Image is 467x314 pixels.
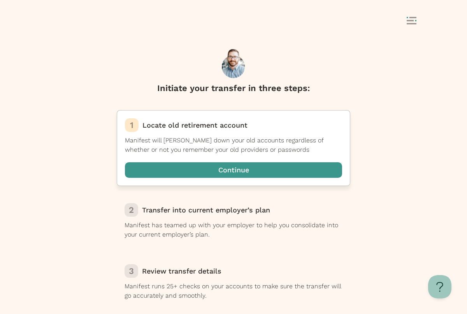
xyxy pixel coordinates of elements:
img: Henry [222,49,245,78]
h1: Initiate your transfer in three steps: [157,82,310,95]
span: Transfer into current employer’s plan [142,206,270,214]
p: Manifest runs 25+ checks on your accounts to make sure the transfer will go accurately and smoothly. [125,282,342,300]
span: Review transfer details [142,267,221,275]
button: Continue [125,162,342,178]
p: 3 [129,265,134,277]
span: Locate old retirement account [142,121,248,129]
p: Manifest has teamed up with your employer to help you consolidate into your current employer’s plan. [125,221,342,239]
p: Manifest will [PERSON_NAME] down your old accounts regardless of whether or not you remember your... [125,136,342,154]
iframe: Help Scout Beacon - Open [428,275,451,298]
p: 2 [129,204,134,216]
p: 1 [130,119,133,132]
